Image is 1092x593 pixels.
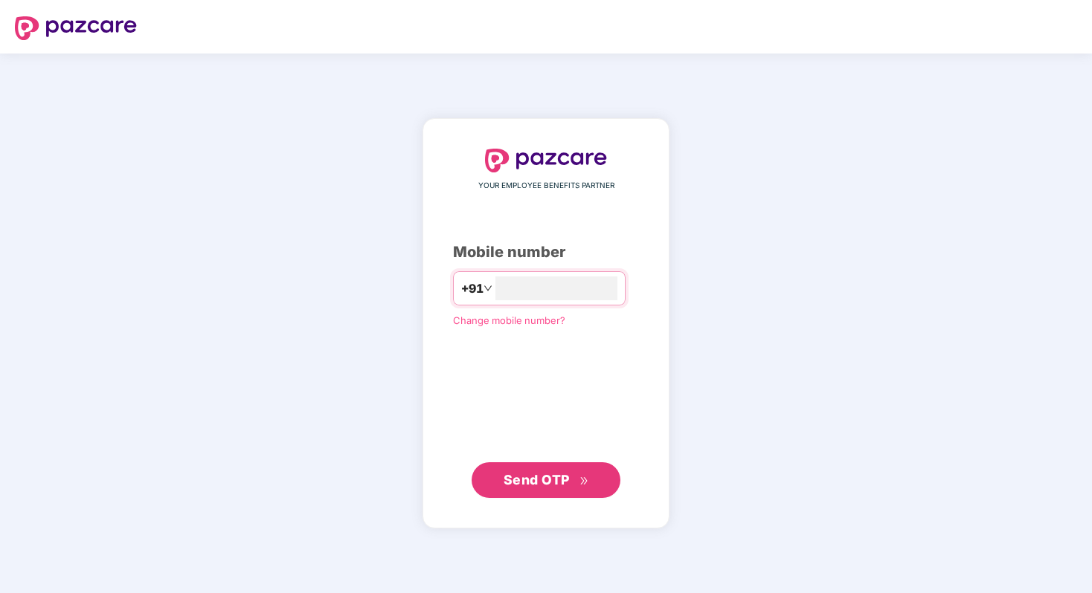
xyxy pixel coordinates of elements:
[504,472,570,487] span: Send OTP
[461,279,484,298] span: +91
[453,314,565,326] a: Change mobile number?
[485,149,607,172] img: logo
[579,476,589,486] span: double-right
[472,462,620,498] button: Send OTPdouble-right
[453,241,639,264] div: Mobile number
[484,284,492,293] span: down
[478,180,614,192] span: YOUR EMPLOYEE BENEFITS PARTNER
[15,16,137,40] img: logo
